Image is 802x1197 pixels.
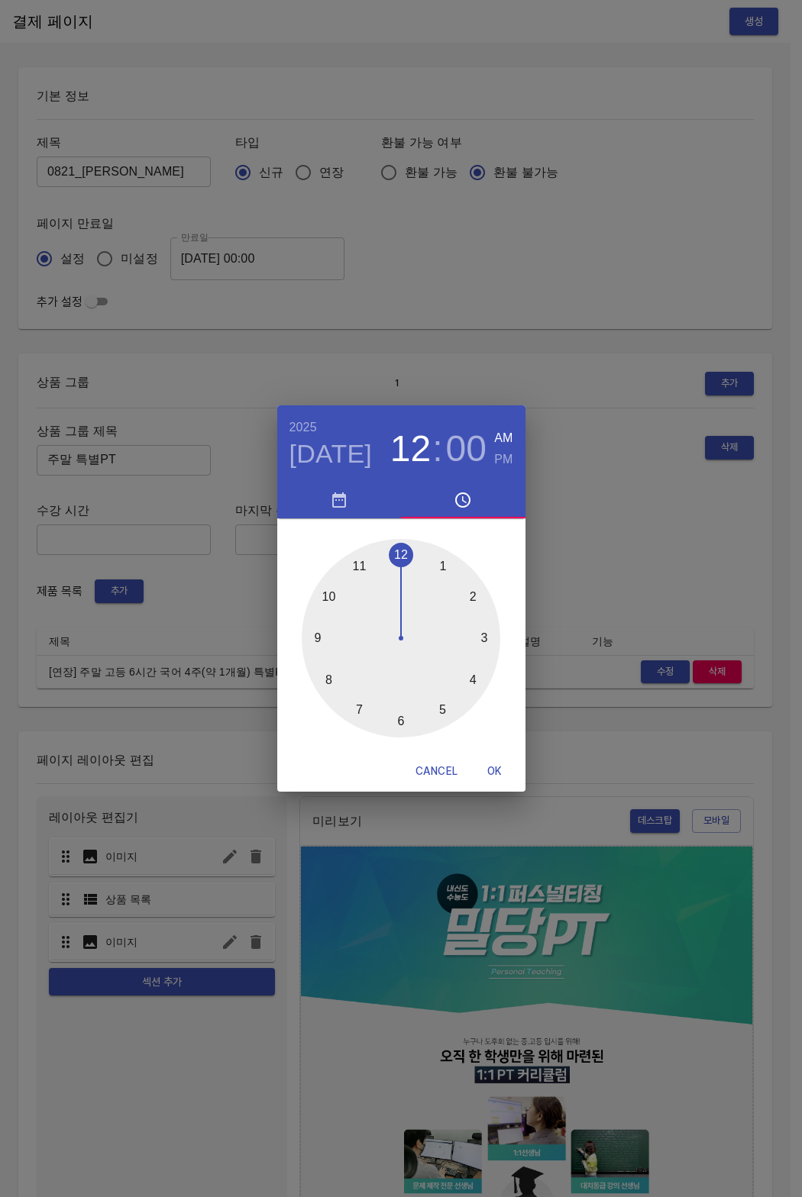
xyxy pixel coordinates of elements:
[446,427,487,470] button: 00
[289,417,317,438] button: 2025
[471,757,519,786] button: OK
[409,757,464,786] button: Cancel
[416,762,458,781] span: Cancel
[477,762,513,781] span: OK
[289,438,373,470] button: [DATE]
[432,427,442,470] h3: :
[390,427,431,470] button: 12
[494,427,513,449] button: AM
[494,449,513,470] button: PM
